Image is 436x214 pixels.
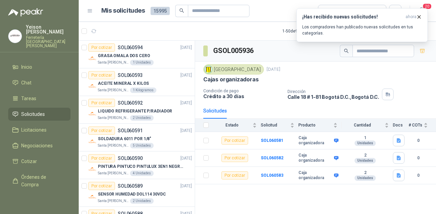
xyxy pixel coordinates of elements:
span: Remisiones [21,197,47,204]
p: Yeison [PERSON_NAME] [26,25,70,34]
p: Calle 18 # 1-81 Bogotá D.C. , Bogotá D.C. [287,94,380,100]
span: Solicitud [261,123,289,128]
span: Inicio [21,63,32,71]
p: Dirección [287,89,380,94]
th: Producto [298,119,342,132]
div: Por cotizar [88,71,115,79]
b: 1 [342,135,389,141]
p: [DATE] [180,155,192,162]
a: Licitaciones [8,123,70,136]
h3: GSOL005936 [213,45,255,56]
p: Ferretería [GEOGRAPHIC_DATA][PERSON_NAME] [26,36,70,48]
div: Unidades [355,141,376,146]
th: # COTs [409,119,436,132]
p: SOL060594 [118,45,143,50]
p: LIQUIDO REFRIGERANTE P/RADIADOR [98,108,172,115]
span: Cotizar [21,158,37,165]
a: Por cotizarSOL060593[DATE] Company LogoACEITE MINERAL X KILOSSanta [PERSON_NAME]1 Kilogramos [79,68,195,96]
div: 2 Unidades [130,198,154,204]
a: Por cotizarSOL060592[DATE] Company LogoLIQUIDO REFRIGERANTE P/RADIADORSanta [PERSON_NAME]2 Unidades [79,96,195,124]
span: Estado [213,123,251,128]
p: SOL060593 [118,73,143,78]
div: 4 Unidades [130,171,154,176]
div: Por cotizar [88,99,115,107]
img: Company Logo [9,30,22,43]
div: 5 Unidades [130,143,154,148]
b: 2 [342,153,389,158]
p: SOL060590 [118,156,143,161]
span: Tareas [21,95,36,102]
span: # COTs [409,123,422,128]
p: SOLDADURA 6011 POR 1/8" [98,136,151,142]
a: Órdenes de Compra [8,171,70,191]
h3: ¡Has recibido nuevas solicitudes! [302,14,403,20]
p: SOL060592 [118,101,143,105]
a: Negociaciones [8,139,70,152]
p: Santa [PERSON_NAME] [98,115,129,121]
p: [DATE] [180,72,192,79]
span: 15995 [151,7,170,15]
b: Caja organizadora [298,135,332,146]
button: 20 [415,5,428,17]
div: Solicitudes [203,107,227,115]
div: Por cotizar [221,154,248,162]
a: Remisiones [8,194,70,207]
p: [DATE] [180,44,192,51]
button: ¡Has recibido nuevas solicitudes!ahora Los compradores han publicado nuevas solicitudes en tus ca... [296,8,428,42]
span: Cantidad [342,123,383,128]
th: Estado [213,119,261,132]
b: 0 [409,137,428,144]
a: Cotizar [8,155,70,168]
p: [DATE] [267,66,280,73]
span: Licitaciones [21,126,47,134]
a: Tareas [8,92,70,105]
th: Docs [393,119,409,132]
a: Solicitudes [8,108,70,121]
b: SOL060583 [261,173,283,178]
th: Cantidad [342,119,393,132]
div: Por cotizar [88,126,115,135]
div: Unidades [355,158,376,163]
p: ACEITE MINERAL X KILOS [98,80,149,87]
p: SOL060591 [118,128,143,133]
a: Por cotizarSOL060591[DATE] Company LogoSOLDADURA 6011 POR 1/8"Santa [PERSON_NAME]5 Unidades [79,124,195,151]
img: Logo peakr [8,8,43,16]
p: [DATE] [180,100,192,106]
span: search [344,49,349,53]
div: Por cotizar [88,154,115,162]
img: Company Logo [88,165,97,173]
span: search [179,8,184,13]
p: [DATE] [180,128,192,134]
a: SOL060582 [261,156,283,160]
a: Por cotizarSOL060590[DATE] Company LogoPINTURA PINTUCO PINTULUX 3EN1 NEGRO X GSanta [PERSON_NAME]... [79,151,195,179]
a: Por cotizarSOL060589[DATE] Company LogoSENSOR HUMEDAD DOL114 30VDCSanta [PERSON_NAME]2 Unidades [79,179,195,207]
div: 1 - 50 de 9346 [282,26,327,37]
img: Company Logo [88,54,97,63]
p: GRASA OMALA DOS CERO [98,53,150,59]
p: PINTURA PINTUCO PINTULUX 3EN1 NEGRO X G [98,163,183,170]
span: Negociaciones [21,142,53,149]
p: Cajas organizadoras [203,76,259,83]
img: Company Logo [88,137,97,146]
p: [DATE] [180,183,192,189]
p: SENSOR HUMEDAD DOL114 30VDC [98,191,166,198]
b: Caja organizadora [298,170,332,181]
a: Chat [8,76,70,89]
a: Inicio [8,61,70,73]
div: 1 Kilogramos [130,88,156,93]
img: Company Logo [88,82,97,90]
p: Los compradores han publicado nuevas solicitudes en tus categorías. [302,24,422,36]
p: Santa [PERSON_NAME] [98,60,129,65]
b: 2 [342,170,389,176]
div: Todas [322,7,337,15]
p: Santa [PERSON_NAME] [98,198,129,204]
p: Santa [PERSON_NAME] [98,88,129,93]
p: SOL060589 [118,184,143,188]
span: ahora [406,14,416,20]
span: Producto [298,123,332,128]
p: Condición de pago [203,89,282,93]
span: Solicitudes [21,110,45,118]
div: 1 Unidades [130,60,154,65]
div: Por cotizar [88,43,115,52]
